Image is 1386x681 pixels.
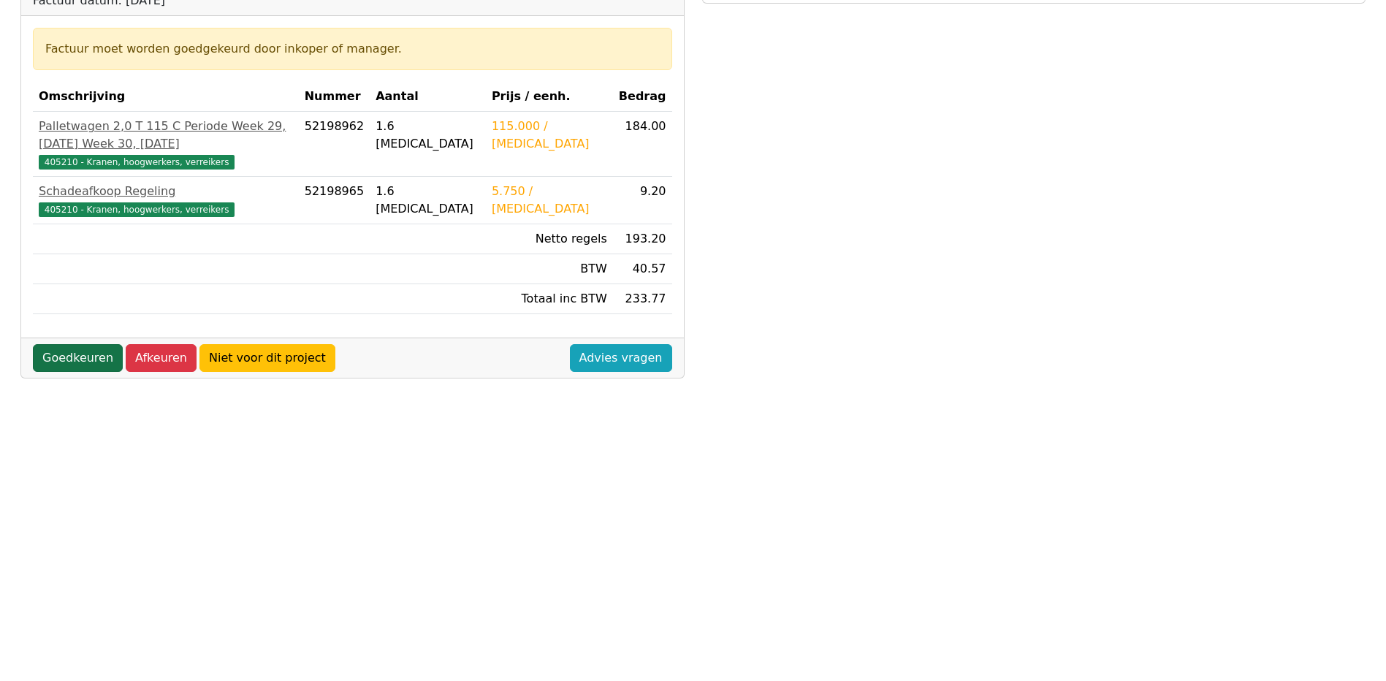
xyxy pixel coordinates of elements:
[39,183,293,218] a: Schadeafkoop Regeling405210 - Kranen, hoogwerkers, verreikers
[486,284,613,314] td: Totaal inc BTW
[613,177,672,224] td: 9.20
[39,118,293,170] a: Palletwagen 2,0 T 115 C Periode Week 29, [DATE] Week 30, [DATE]405210 - Kranen, hoogwerkers, verr...
[39,183,293,200] div: Schadeafkoop Regeling
[613,254,672,284] td: 40.57
[613,112,672,177] td: 184.00
[613,284,672,314] td: 233.77
[39,202,235,217] span: 405210 - Kranen, hoogwerkers, verreikers
[376,183,480,218] div: 1.6 [MEDICAL_DATA]
[199,344,335,372] a: Niet voor dit project
[486,254,613,284] td: BTW
[299,82,370,112] th: Nummer
[486,224,613,254] td: Netto regels
[492,118,607,153] div: 115.000 / [MEDICAL_DATA]
[570,344,672,372] a: Advies vragen
[33,82,299,112] th: Omschrijving
[492,183,607,218] div: 5.750 / [MEDICAL_DATA]
[370,82,486,112] th: Aantal
[33,344,123,372] a: Goedkeuren
[39,118,293,153] div: Palletwagen 2,0 T 115 C Periode Week 29, [DATE] Week 30, [DATE]
[486,82,613,112] th: Prijs / eenh.
[613,224,672,254] td: 193.20
[299,177,370,224] td: 52198965
[39,155,235,170] span: 405210 - Kranen, hoogwerkers, verreikers
[299,112,370,177] td: 52198962
[376,118,480,153] div: 1.6 [MEDICAL_DATA]
[613,82,672,112] th: Bedrag
[126,344,197,372] a: Afkeuren
[45,40,660,58] div: Factuur moet worden goedgekeurd door inkoper of manager.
